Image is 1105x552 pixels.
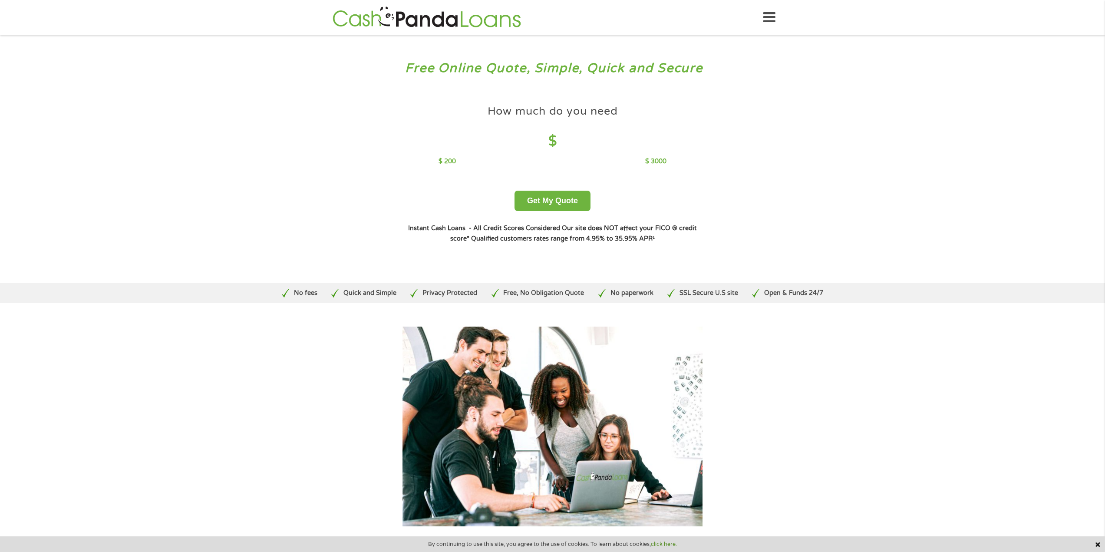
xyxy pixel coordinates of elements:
[764,288,823,298] p: Open & Funds 24/7
[645,157,666,166] p: $ 3000
[294,288,317,298] p: No fees
[471,235,655,242] strong: Qualified customers rates range from 4.95% to 35.95% APR¹
[428,541,677,547] span: By continuing to use this site, you agree to the use of cookies. To learn about cookies,
[408,225,560,232] strong: Instant Cash Loans - All Credit Scores Considered
[450,225,697,242] strong: Our site does NOT affect your FICO ® credit score*
[422,288,477,298] p: Privacy Protected
[330,5,524,30] img: GetLoanNow Logo
[503,288,584,298] p: Free, No Obligation Quote
[679,288,738,298] p: SSL Secure U.S site
[610,288,653,298] p: No paperwork
[651,541,677,548] a: click here.
[439,157,456,166] p: $ 200
[488,104,618,119] h4: How much do you need
[25,60,1080,76] h3: Free Online Quote, Simple, Quick and Secure
[439,132,666,150] h4: $
[402,327,703,527] img: Quick loans online payday loans
[515,191,590,211] button: Get My Quote
[343,288,396,298] p: Quick and Simple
